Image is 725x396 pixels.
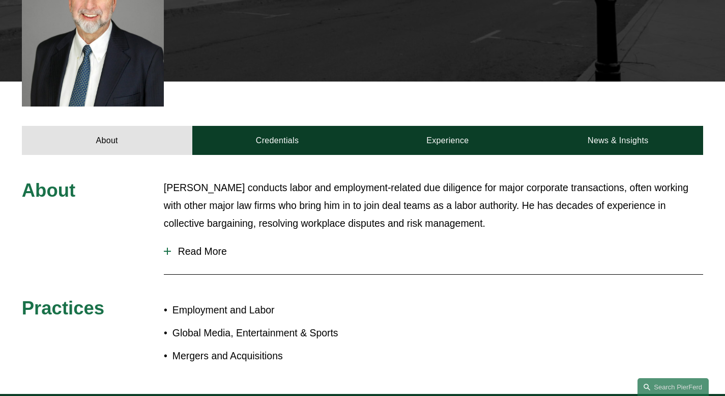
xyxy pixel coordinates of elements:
[172,301,363,319] p: Employment and Labor
[533,126,703,155] a: News & Insights
[22,126,192,155] a: About
[192,126,363,155] a: Credentials
[22,180,75,201] span: About
[363,126,533,155] a: Experience
[22,298,104,319] span: Practices
[172,324,363,342] p: Global Media, Entertainment & Sports
[637,378,709,396] a: Search this site
[164,179,703,232] p: [PERSON_NAME] conducts labor and employment-related due diligence for major corporate transaction...
[172,347,363,365] p: Mergers and Acquisitions
[171,246,703,257] span: Read More
[164,238,703,265] button: Read More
